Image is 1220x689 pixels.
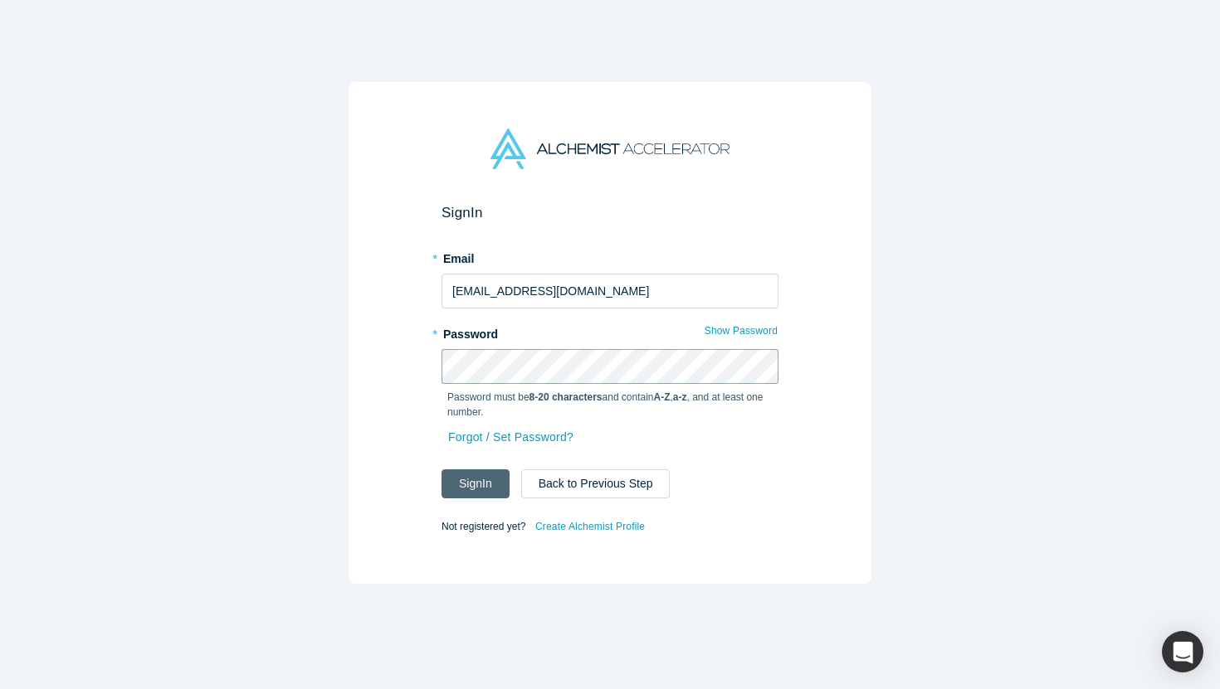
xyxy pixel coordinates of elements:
a: Forgot / Set Password? [447,423,574,452]
button: SignIn [442,469,510,498]
label: Password [442,320,778,343]
h2: Sign In [442,204,778,221]
strong: A-Z [654,391,671,403]
a: Create Alchemist Profile [534,516,646,537]
img: Alchemist Accelerator Logo [490,129,730,169]
label: Email [442,245,778,268]
strong: a-z [673,391,687,403]
button: Show Password [704,320,778,342]
strong: 8-20 characters [529,391,603,403]
button: Back to Previous Step [521,469,671,498]
p: Password must be and contain , , and at least one number. [447,390,773,420]
span: Not registered yet? [442,521,525,532]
